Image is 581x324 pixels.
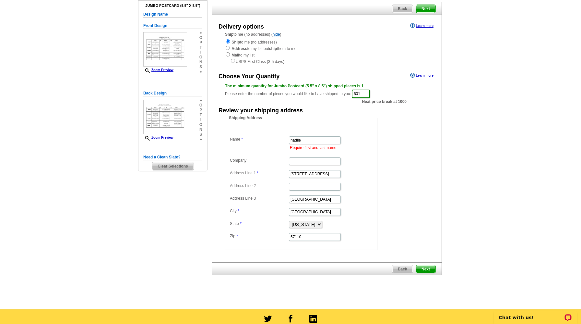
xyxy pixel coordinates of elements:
[143,11,202,18] h5: Design Name
[199,98,202,103] span: »
[230,208,288,214] label: City
[219,106,303,115] div: Review your shipping address
[199,45,202,50] span: t
[273,32,280,37] a: hide
[490,304,581,324] iframe: LiveChat chat widget
[230,170,288,176] label: Address Line 1
[143,68,173,72] a: Zoom Preview
[199,65,202,69] span: s
[143,4,202,8] h4: Jumbo Postcard (5.5" x 8.5")
[231,40,240,44] strong: Ship
[199,40,202,45] span: p
[212,31,442,65] div: to me (no addresses) ( )
[219,22,264,31] div: Delivery options
[199,31,202,35] span: »
[199,50,202,55] span: i
[362,99,407,105] span: Next price break at 1000
[416,5,435,13] span: Next
[199,103,202,108] span: o
[230,136,288,142] label: Name
[269,46,277,51] strong: ship
[199,132,202,137] span: s
[228,115,263,121] legend: Shipping Address
[225,58,429,65] div: USPS First Class (3-5 days)
[230,233,288,239] label: Zip
[143,100,187,134] img: small-thumb.jpg
[143,154,202,160] h5: Need a Clean Slate?
[231,46,247,51] strong: Address
[143,90,202,96] h5: Back Design
[225,39,429,65] div: to me (no addresses) to my list but them to me to my list
[199,137,202,142] span: »
[219,72,279,81] div: Choose Your Quantity
[416,265,435,273] span: Next
[143,136,173,139] a: Zoom Preview
[199,118,202,122] span: i
[199,55,202,60] span: o
[199,108,202,113] span: p
[225,32,233,37] strong: Ship
[392,5,413,13] a: Back
[143,23,202,29] h5: Front Design
[199,69,202,74] span: »
[225,83,429,99] div: Please enter the number of pieces you would like to have shipped to you:
[230,157,288,163] label: Company
[231,53,239,57] strong: Mail
[199,113,202,118] span: t
[230,183,288,189] label: Address Line 2
[290,145,374,151] li: Require first and last name
[143,32,187,67] img: small-thumb.jpg
[410,73,433,78] a: Learn more
[199,35,202,40] span: o
[199,127,202,132] span: n
[199,122,202,127] span: o
[392,265,413,273] a: Back
[199,60,202,65] span: n
[410,23,433,28] a: Learn more
[152,162,193,170] span: Clear Selections
[230,221,288,227] label: State
[225,83,429,89] div: The minimum quantity for Jumbo Postcard (5.5" x 8.5") shipped pieces is 1.
[230,195,288,201] label: Address Line 3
